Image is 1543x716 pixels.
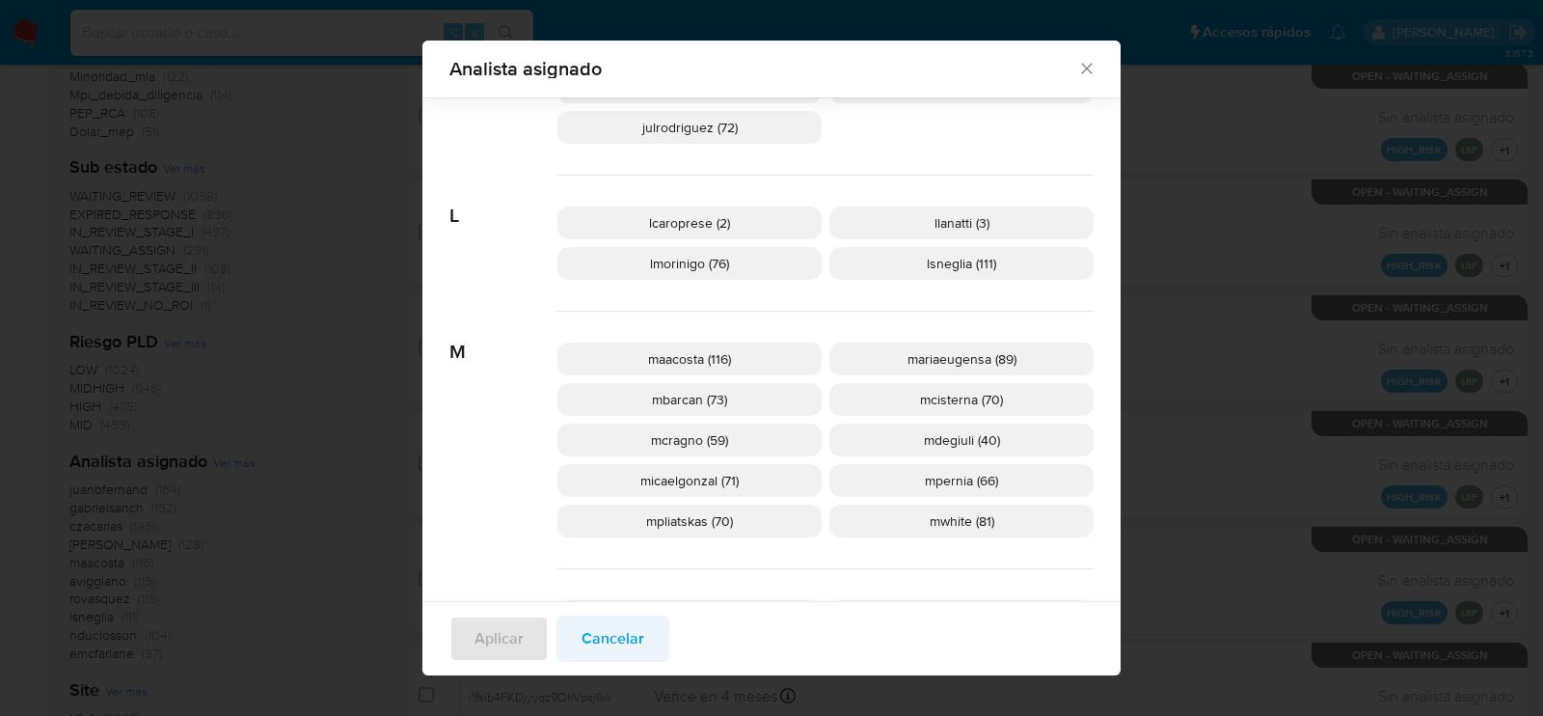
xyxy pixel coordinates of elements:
span: Analista asignado [449,59,1077,78]
div: mcragno (59) [557,424,822,456]
span: N [449,569,557,621]
span: M [449,312,557,364]
button: Cancelar [556,616,669,662]
div: llanatti (3) [829,207,1094,239]
span: mcragno (59) [651,430,728,450]
div: mpliatskas (70) [557,505,822,537]
div: julrodriguez (72) [557,111,822,144]
span: mariaeugensa (89) [907,349,1016,369]
div: mbarcan (73) [557,383,822,416]
span: micaelgonzal (71) [640,471,739,490]
div: lmorinigo (76) [557,247,822,280]
span: mpernia (66) [925,471,998,490]
div: lsneglia (111) [829,247,1094,280]
span: L [449,176,557,228]
div: mariaeugensa (89) [829,343,1094,375]
div: lcaroprese (2) [557,207,822,239]
div: maacosta (116) [557,343,822,375]
span: maacosta (116) [648,349,731,369]
span: mpliatskas (70) [646,511,733,531]
span: lmorinigo (76) [650,254,729,273]
span: mcisterna (70) [920,390,1003,409]
span: lsneglia (111) [927,254,996,273]
span: mwhite (81) [930,511,994,531]
span: llanatti (3) [934,213,989,233]
div: mwhite (81) [829,505,1094,537]
div: mpernia (66) [829,464,1094,497]
span: Cancelar [582,618,644,660]
span: mdegiuli (40) [924,430,1000,450]
span: lcaroprese (2) [649,213,730,233]
div: micaelgonzal (71) [557,464,822,497]
span: mbarcan (73) [652,390,727,409]
span: julrodriguez (72) [642,118,738,137]
div: mcisterna (70) [829,383,1094,416]
button: Cerrar [1077,59,1095,76]
div: mdegiuli (40) [829,424,1094,456]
